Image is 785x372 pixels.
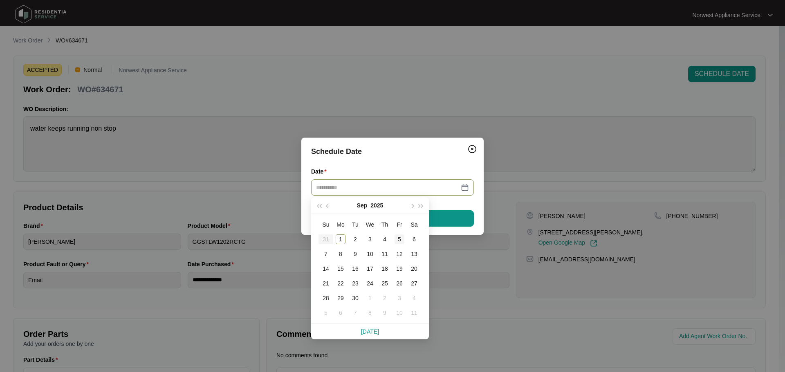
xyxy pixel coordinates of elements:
td: 2025-09-25 [377,276,392,291]
td: 2025-10-11 [407,305,422,320]
th: Fr [392,217,407,232]
div: 23 [350,278,360,288]
td: 2025-09-27 [407,276,422,291]
div: 9 [350,249,360,259]
label: Date [311,167,330,176]
button: Sep [357,197,368,214]
div: 21 [321,278,331,288]
td: 2025-09-01 [333,232,348,247]
div: 4 [409,293,419,303]
td: 2025-10-04 [407,291,422,305]
div: 22 [336,278,345,288]
td: 2025-09-12 [392,247,407,261]
div: 20 [409,264,419,274]
div: 6 [336,308,345,318]
td: 2025-09-24 [363,276,377,291]
div: 29 [336,293,345,303]
div: 14 [321,264,331,274]
td: 2025-10-10 [392,305,407,320]
a: [DATE] [361,328,379,335]
td: 2025-10-03 [392,291,407,305]
div: 5 [395,234,404,244]
div: 26 [395,278,404,288]
div: 16 [350,264,360,274]
td: 2025-09-10 [363,247,377,261]
th: Th [377,217,392,232]
td: 2025-09-14 [318,261,333,276]
div: 10 [365,249,375,259]
div: 8 [336,249,345,259]
div: 8 [365,308,375,318]
td: 2025-10-06 [333,305,348,320]
div: 9 [380,308,390,318]
button: Close [466,143,479,156]
div: 3 [395,293,404,303]
td: 2025-10-02 [377,291,392,305]
th: Mo [333,217,348,232]
td: 2025-09-09 [348,247,363,261]
div: 19 [395,264,404,274]
td: 2025-10-01 [363,291,377,305]
div: 27 [409,278,419,288]
div: 5 [321,308,331,318]
div: 12 [395,249,404,259]
th: Sa [407,217,422,232]
div: 11 [380,249,390,259]
input: Date [316,183,459,192]
td: 2025-10-07 [348,305,363,320]
div: 28 [321,293,331,303]
th: We [363,217,377,232]
td: 2025-09-29 [333,291,348,305]
td: 2025-09-22 [333,276,348,291]
td: 2025-09-28 [318,291,333,305]
div: 15 [336,264,345,274]
div: 11 [409,308,419,318]
td: 2025-09-05 [392,232,407,247]
div: 30 [350,293,360,303]
td: 2025-09-03 [363,232,377,247]
div: 1 [336,234,345,244]
div: 25 [380,278,390,288]
div: 18 [380,264,390,274]
div: 2 [350,234,360,244]
div: 7 [321,249,331,259]
div: 2 [380,293,390,303]
td: 2025-09-17 [363,261,377,276]
td: 2025-09-16 [348,261,363,276]
td: 2025-10-05 [318,305,333,320]
td: 2025-09-20 [407,261,422,276]
td: 2025-09-02 [348,232,363,247]
td: 2025-09-19 [392,261,407,276]
td: 2025-09-26 [392,276,407,291]
div: 13 [409,249,419,259]
div: 1 [365,293,375,303]
td: 2025-09-21 [318,276,333,291]
td: 2025-09-07 [318,247,333,261]
td: 2025-09-30 [348,291,363,305]
td: 2025-09-13 [407,247,422,261]
td: 2025-09-04 [377,232,392,247]
td: 2025-09-18 [377,261,392,276]
div: Schedule Date [311,146,474,157]
button: 2025 [370,197,383,214]
img: closeCircle [467,144,477,154]
td: 2025-09-08 [333,247,348,261]
div: 7 [350,308,360,318]
th: Su [318,217,333,232]
td: 2025-09-06 [407,232,422,247]
td: 2025-09-11 [377,247,392,261]
div: 6 [409,234,419,244]
th: Tu [348,217,363,232]
td: 2025-10-09 [377,305,392,320]
div: 24 [365,278,375,288]
div: 3 [365,234,375,244]
div: 4 [380,234,390,244]
td: 2025-10-08 [363,305,377,320]
div: 17 [365,264,375,274]
td: 2025-09-15 [333,261,348,276]
td: 2025-09-23 [348,276,363,291]
div: 10 [395,308,404,318]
